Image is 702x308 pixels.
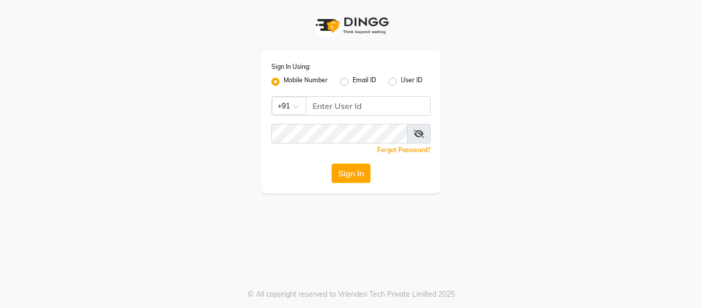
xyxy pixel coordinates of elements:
[377,146,431,154] a: Forgot Password?
[401,76,422,88] label: User ID
[271,62,310,71] label: Sign In Using:
[353,76,376,88] label: Email ID
[331,164,371,183] button: Sign In
[306,96,431,116] input: Username
[310,10,392,41] img: logo1.svg
[284,76,328,88] label: Mobile Number
[271,124,408,143] input: Username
